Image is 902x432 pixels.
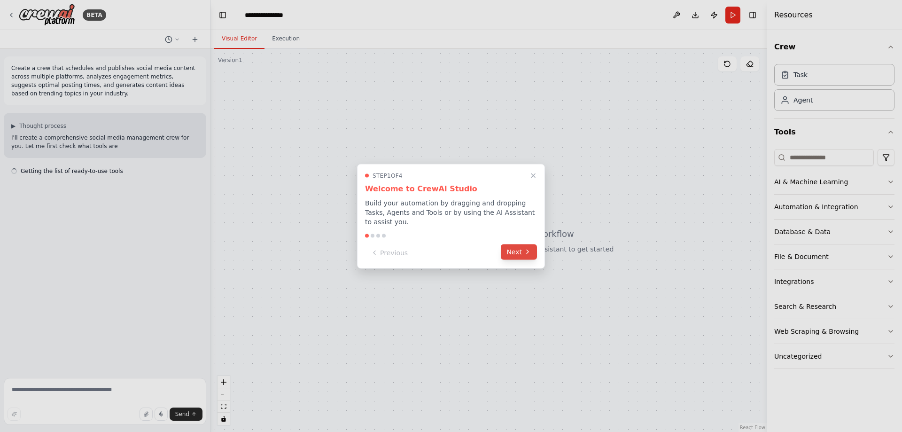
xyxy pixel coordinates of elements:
button: Hide left sidebar [216,8,229,22]
button: Close walkthrough [528,170,539,181]
button: Next [501,244,537,259]
h3: Welcome to CrewAI Studio [365,183,537,194]
p: Build your automation by dragging and dropping Tasks, Agents and Tools or by using the AI Assista... [365,198,537,226]
button: Previous [365,245,413,260]
span: Step 1 of 4 [373,172,403,179]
